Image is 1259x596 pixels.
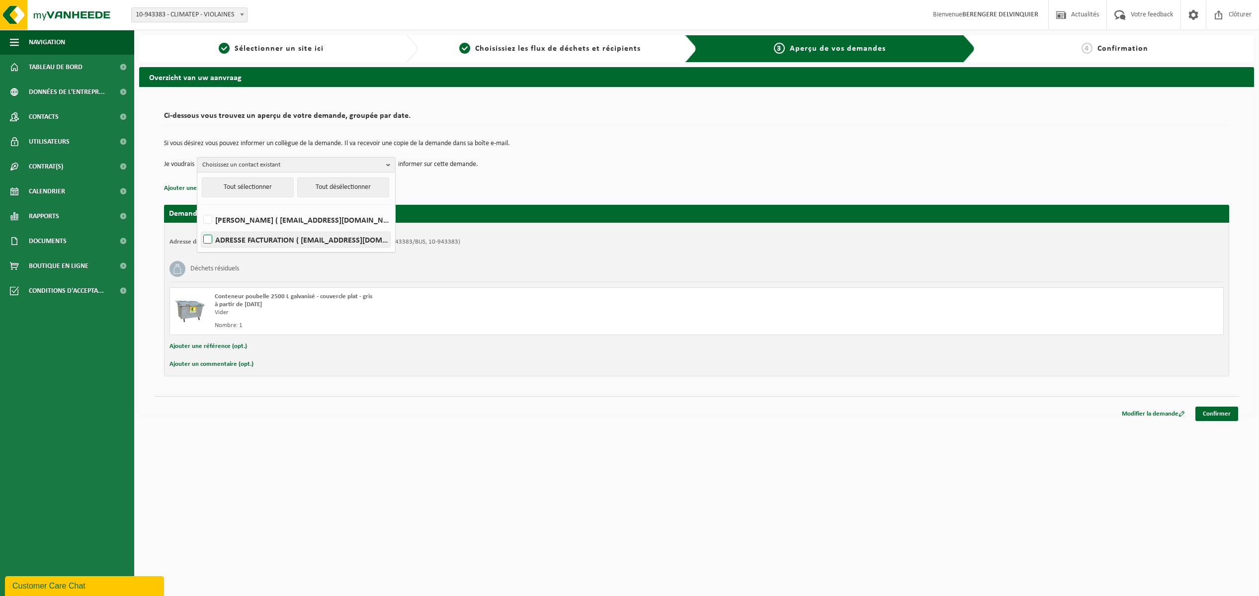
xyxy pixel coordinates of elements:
span: 2 [459,43,470,54]
a: 2Choisissiez les flux de déchets et récipients [423,43,677,55]
span: Contrat(s) [29,154,63,179]
span: Sélectionner un site ici [235,45,324,53]
p: Je voudrais [164,157,194,172]
span: Aperçu de vos demandes [790,45,886,53]
h2: Overzicht van uw aanvraag [139,67,1254,86]
strong: à partir de [DATE] [215,301,262,308]
span: Choisissez un contact existant [202,158,382,172]
button: Tout sélectionner [202,177,294,197]
span: Rapports [29,204,59,229]
button: Ajouter un commentaire (opt.) [169,358,253,371]
span: 10-943383 - CLIMATEP - VIOLAINES [132,8,247,22]
img: WB-2500-GAL-GY-01.png [175,293,205,323]
div: Vider [215,309,737,317]
span: Boutique en ligne [29,254,88,278]
span: Tableau de bord [29,55,83,80]
label: [PERSON_NAME] ( [EMAIL_ADDRESS][DOMAIN_NAME] ) [201,212,390,227]
span: Choisissiez les flux de déchets et récipients [475,45,641,53]
button: Choisissez un contact existant [197,157,396,172]
span: Calendrier [29,179,65,204]
p: informer sur cette demande. [398,157,478,172]
strong: BERENGERE DELVINQUIER [962,11,1038,18]
div: Nombre: 1 [215,322,737,330]
span: 10-943383 - CLIMATEP - VIOLAINES [131,7,248,22]
span: Conditions d'accepta... [29,278,104,303]
span: Utilisateurs [29,129,70,154]
span: Données de l'entrepr... [29,80,105,104]
span: Conteneur poubelle 2500 L galvanisé - couvercle plat - gris [215,293,372,300]
a: 1Sélectionner un site ici [144,43,398,55]
a: Modifier la demande [1114,407,1192,421]
h2: Ci-dessous vous trouvez un aperçu de votre demande, groupée par date. [164,112,1229,125]
button: Tout désélectionner [297,177,389,197]
strong: Demande pour [DATE] [169,210,244,218]
span: 4 [1082,43,1092,54]
iframe: chat widget [5,574,166,596]
span: Navigation [29,30,65,55]
span: Contacts [29,104,59,129]
span: Confirmation [1097,45,1148,53]
span: 3 [774,43,785,54]
h3: Déchets résiduels [190,261,239,277]
label: ADRESSE FACTURATION ( [EMAIL_ADDRESS][DOMAIN_NAME] ) [201,232,390,247]
span: Documents [29,229,67,254]
a: Confirmer [1195,407,1238,421]
button: Ajouter une référence (opt.) [164,182,242,195]
button: Ajouter une référence (opt.) [169,340,247,353]
span: 1 [219,43,230,54]
p: Si vous désirez vous pouvez informer un collègue de la demande. Il va recevoir une copie de la de... [164,140,1229,147]
strong: Adresse de placement: [169,239,232,245]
